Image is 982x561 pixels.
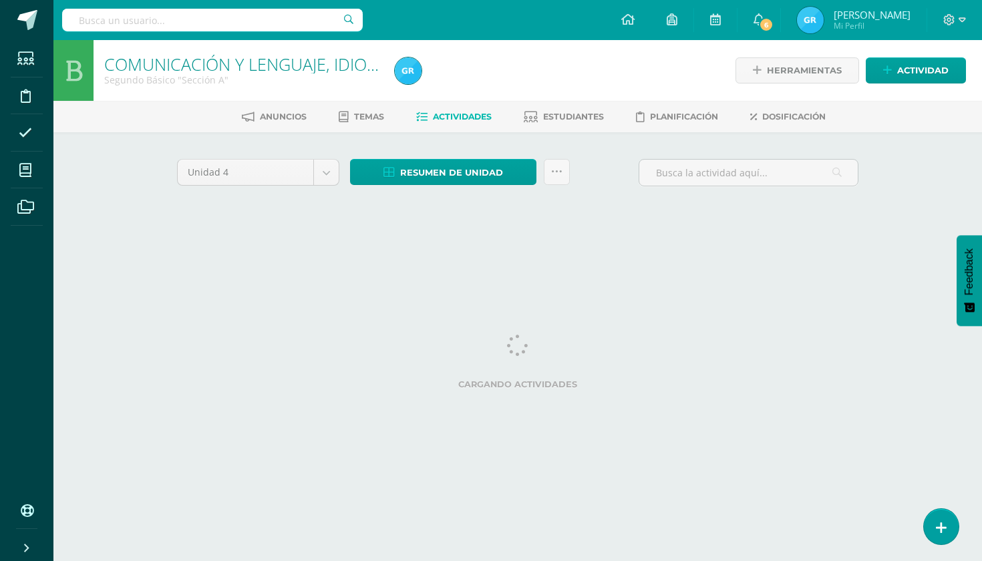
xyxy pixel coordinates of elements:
[650,112,718,122] span: Planificación
[797,7,824,33] img: aef9ea12e8278db43f48127993d6127c.png
[957,235,982,326] button: Feedback - Mostrar encuesta
[188,160,303,185] span: Unidad 4
[750,106,826,128] a: Dosificación
[104,55,379,73] h1: COMUNICACIÓN Y LENGUAJE, IDIOMA ESPAÑOL
[416,106,492,128] a: Actividades
[543,112,604,122] span: Estudiantes
[354,112,384,122] span: Temas
[767,58,842,83] span: Herramientas
[260,112,307,122] span: Anuncios
[834,8,911,21] span: [PERSON_NAME]
[834,20,911,31] span: Mi Perfil
[759,17,774,32] span: 6
[339,106,384,128] a: Temas
[762,112,826,122] span: Dosificación
[897,58,949,83] span: Actividad
[104,73,379,86] div: Segundo Básico 'Sección A'
[636,106,718,128] a: Planificación
[62,9,363,31] input: Busca un usuario...
[639,160,858,186] input: Busca la actividad aquí...
[866,57,966,83] a: Actividad
[104,53,468,75] a: COMUNICACIÓN Y LENGUAJE, IDIOMA ESPAÑOL
[178,160,339,185] a: Unidad 4
[177,379,858,389] label: Cargando actividades
[524,106,604,128] a: Estudiantes
[963,248,975,295] span: Feedback
[395,57,422,84] img: aef9ea12e8278db43f48127993d6127c.png
[242,106,307,128] a: Anuncios
[433,112,492,122] span: Actividades
[735,57,859,83] a: Herramientas
[350,159,536,185] a: Resumen de unidad
[400,160,503,185] span: Resumen de unidad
